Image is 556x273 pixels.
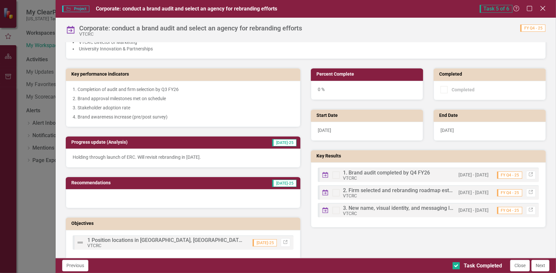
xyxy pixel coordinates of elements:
[65,25,76,35] img: Upcoming
[73,112,294,120] p: 4. Brand awareness increase (pre/post survey)
[76,239,84,246] img: Not Defined
[71,180,210,185] h3: Recommendations
[272,180,296,187] span: [DATE]-25
[343,193,357,198] small: VTCRC
[497,207,522,214] span: FY Q4 - 25
[464,262,502,270] div: Task Completed
[316,113,420,118] h3: Start Date
[531,260,549,271] button: Next
[79,25,302,32] div: Corporate: conduct a brand audit and select an agency for rebranding efforts
[71,221,297,226] h3: Objectives
[459,190,489,196] small: [DATE] - [DATE]
[497,172,522,179] span: FY Q4 - 25
[316,72,420,77] h3: Percent Complete
[316,154,543,158] h3: Key Results
[343,211,357,216] small: VTCRC
[253,239,277,246] span: [DATE]-25
[520,25,546,32] span: FY Q4 - 25
[272,139,296,146] span: [DATE]-25
[510,260,530,271] button: Close
[343,187,469,193] span: 2. Firm selected and rebranding roadmap established
[87,243,101,248] small: VTCRC
[79,40,137,45] span: VTCRC Director of Marketing
[343,205,498,211] span: 3. New name, visual identity, and messaging launched by Q4 FY27
[79,46,153,51] span: University Innovation & Partnerships
[73,86,294,94] p: 1. Completion of audit and firm selection by Q3 FY26
[497,189,522,196] span: FY Q4 - 25
[71,72,297,77] h3: Key performance indicators
[73,154,294,160] p: Holding through launch of ERC. Will revisit rebranding in [DATE].
[79,32,302,37] div: VTCRC
[459,172,489,178] small: [DATE] - [DATE]
[440,128,454,133] span: [DATE]
[62,6,89,12] span: Project
[71,140,228,145] h3: Progress update (Analysis)
[62,260,88,271] button: Previous
[343,175,357,181] small: VTCRC
[73,103,294,112] p: 3. Stakeholder adoption rate
[321,189,329,197] img: Upcoming
[96,6,277,12] span: Corporate: conduct a brand audit and select an agency for rebranding efforts
[321,171,329,179] img: Upcoming
[343,170,430,176] span: 1. Brand audit completed by Q4 FY26
[311,81,423,100] div: 0 %
[318,128,331,133] span: [DATE]
[73,94,294,103] p: 2. Brand approval milestones met on schedule
[87,237,532,243] span: 1 Position locations in [GEOGRAPHIC_DATA], [GEOGRAPHIC_DATA], [GEOGRAPHIC_DATA], and [GEOGRAPHIC_...
[480,5,512,13] span: Task 5 of 6
[439,72,543,77] h3: Completed
[439,113,543,118] h3: End Date
[459,207,489,213] small: [DATE] - [DATE]
[321,207,329,214] img: Upcoming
